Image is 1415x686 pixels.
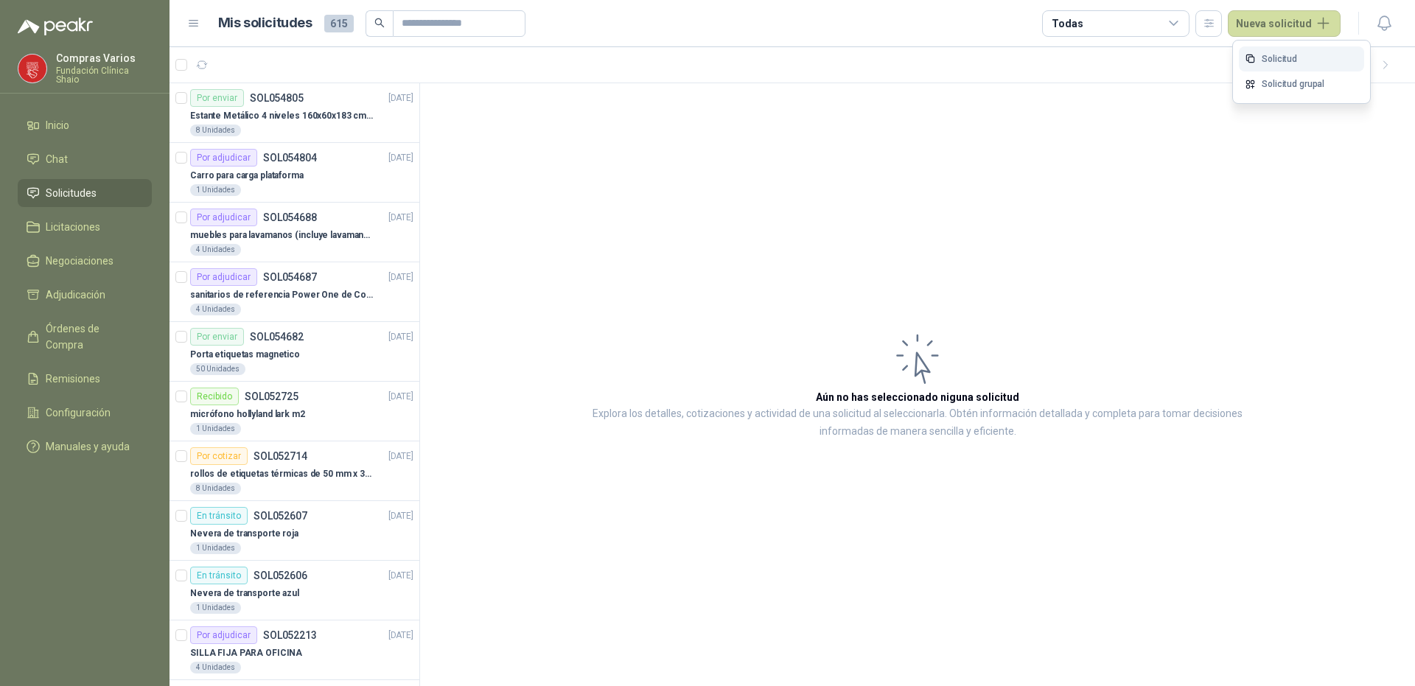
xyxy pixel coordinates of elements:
div: Por cotizar [190,447,248,465]
p: [DATE] [388,629,413,643]
p: [DATE] [388,330,413,344]
span: Solicitudes [46,185,97,201]
span: Chat [46,151,68,167]
a: Solicitud [1239,46,1364,72]
div: 1 Unidades [190,602,241,614]
a: Por adjudicarSOL054804[DATE] Carro para carga plataforma1 Unidades [170,143,419,203]
button: Nueva solicitud [1228,10,1341,37]
p: SOL052606 [254,570,307,581]
div: 1 Unidades [190,423,241,435]
span: Inicio [46,117,69,133]
a: Adjudicación [18,281,152,309]
p: Carro para carga plataforma [190,169,304,183]
a: Por adjudicarSOL052213[DATE] SILLA FIJA PARA OFICINA4 Unidades [170,620,419,680]
p: [DATE] [388,449,413,463]
div: 8 Unidades [190,125,241,136]
p: muebles para lavamanos (incluye lavamanos) [190,228,374,242]
a: Por enviarSOL054805[DATE] Estante Metálico 4 niveles 160x60x183 cm Fixser8 Unidades [170,83,419,143]
span: Remisiones [46,371,100,387]
span: Órdenes de Compra [46,321,138,353]
span: 615 [324,15,354,32]
div: En tránsito [190,567,248,584]
p: SILLA FIJA PARA OFICINA [190,646,302,660]
img: Company Logo [18,55,46,83]
div: 8 Unidades [190,483,241,494]
p: Compras Varios [56,53,152,63]
p: Porta etiquetas magnetico [190,348,300,362]
div: Por adjudicar [190,209,257,226]
a: En tránsitoSOL052607[DATE] Nevera de transporte roja1 Unidades [170,501,419,561]
p: SOL052607 [254,511,307,521]
div: Por enviar [190,89,244,107]
a: Por enviarSOL054682[DATE] Porta etiquetas magnetico50 Unidades [170,322,419,382]
div: 50 Unidades [190,363,245,375]
p: [DATE] [388,390,413,404]
a: Inicio [18,111,152,139]
p: SOL054804 [263,153,317,163]
p: SOL054682 [250,332,304,342]
p: micrófono hollyland lark m2 [190,407,305,421]
p: rollos de etiquetas térmicas de 50 mm x 30 mm [190,467,374,481]
p: SOL052714 [254,451,307,461]
p: Estante Metálico 4 niveles 160x60x183 cm Fixser [190,109,374,123]
a: Manuales y ayuda [18,433,152,461]
div: Por enviar [190,328,244,346]
a: Configuración [18,399,152,427]
p: Nevera de transporte azul [190,587,299,601]
a: Por adjudicarSOL054687[DATE] sanitarios de referencia Power One de Corona4 Unidades [170,262,419,322]
a: Negociaciones [18,247,152,275]
p: SOL052725 [245,391,298,402]
p: [DATE] [388,569,413,583]
p: SOL054687 [263,272,317,282]
h1: Mis solicitudes [218,13,312,34]
div: 1 Unidades [190,184,241,196]
a: Remisiones [18,365,152,393]
p: sanitarios de referencia Power One de Corona [190,288,374,302]
span: Adjudicación [46,287,105,303]
div: 4 Unidades [190,662,241,673]
a: Solicitud grupal [1239,71,1364,97]
div: Por adjudicar [190,268,257,286]
p: [DATE] [388,151,413,165]
p: SOL052213 [263,630,317,640]
div: Por adjudicar [190,626,257,644]
div: Por adjudicar [190,149,257,167]
a: Órdenes de Compra [18,315,152,359]
p: SOL054688 [263,212,317,223]
a: Licitaciones [18,213,152,241]
div: Todas [1052,15,1083,32]
span: Manuales y ayuda [46,438,130,455]
p: [DATE] [388,509,413,523]
p: Explora los detalles, cotizaciones y actividad de una solicitud al seleccionarla. Obtén informaci... [567,405,1268,441]
img: Logo peakr [18,18,93,35]
p: [DATE] [388,270,413,284]
a: En tránsitoSOL052606[DATE] Nevera de transporte azul1 Unidades [170,561,419,620]
span: Licitaciones [46,219,100,235]
a: Por adjudicarSOL054688[DATE] muebles para lavamanos (incluye lavamanos)4 Unidades [170,203,419,262]
p: Nevera de transporte roja [190,527,298,541]
a: Chat [18,145,152,173]
p: Fundación Clínica Shaio [56,66,152,84]
div: 4 Unidades [190,244,241,256]
a: Por cotizarSOL052714[DATE] rollos de etiquetas térmicas de 50 mm x 30 mm8 Unidades [170,441,419,501]
a: Solicitudes [18,179,152,207]
p: [DATE] [388,91,413,105]
div: En tránsito [190,507,248,525]
span: Configuración [46,405,111,421]
p: [DATE] [388,211,413,225]
div: 4 Unidades [190,304,241,315]
div: 1 Unidades [190,542,241,554]
p: SOL054805 [250,93,304,103]
h3: Aún no has seleccionado niguna solicitud [816,389,1019,405]
span: search [374,18,385,28]
span: Negociaciones [46,253,113,269]
div: Recibido [190,388,239,405]
a: RecibidoSOL052725[DATE] micrófono hollyland lark m21 Unidades [170,382,419,441]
